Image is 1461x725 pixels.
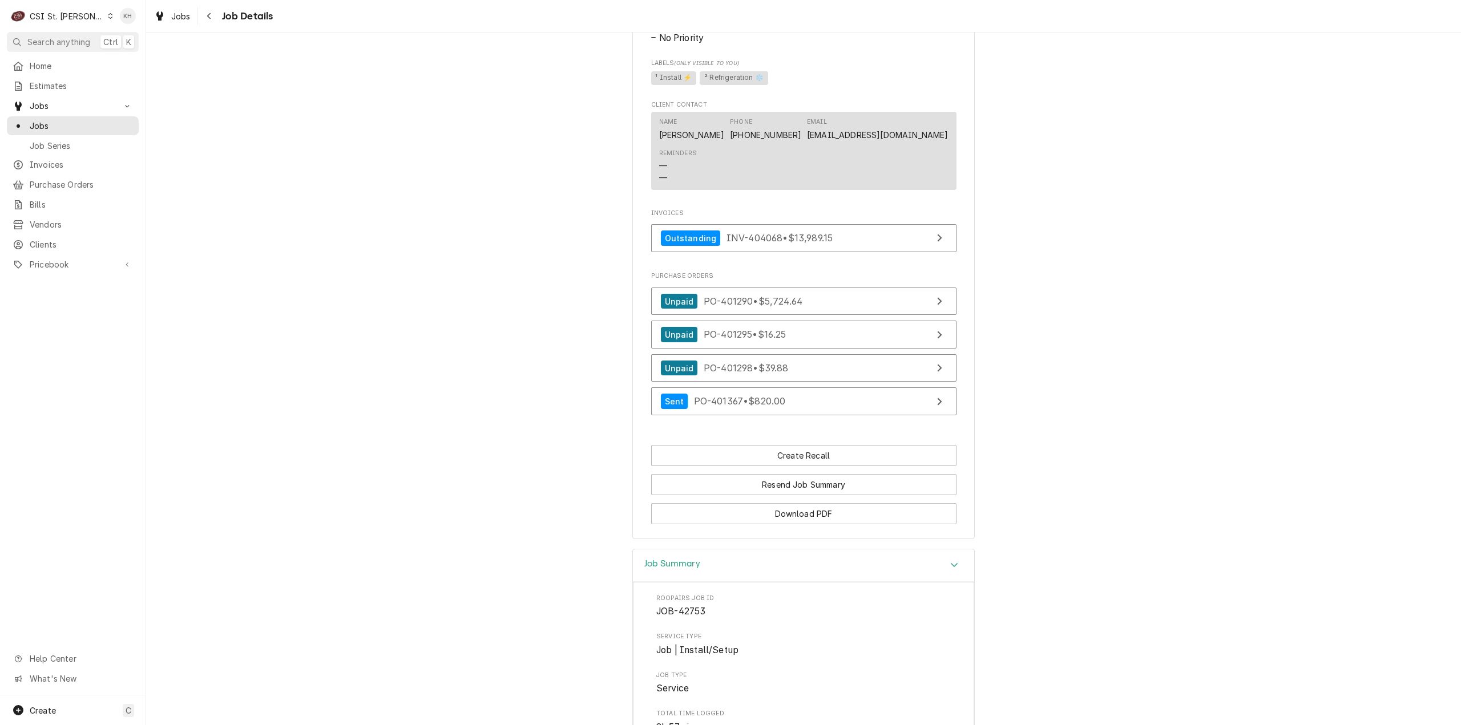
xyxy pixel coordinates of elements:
[7,56,139,75] a: Home
[120,8,136,24] div: KH
[200,7,219,25] button: Navigate back
[150,7,195,26] a: Jobs
[656,594,951,603] span: Roopairs Job ID
[7,195,139,214] a: Bills
[7,32,139,52] button: Search anythingCtrlK
[656,671,951,695] div: Job Type
[30,706,56,715] span: Create
[120,8,136,24] div: Kelsey Hetlage's Avatar
[651,209,956,218] span: Invoices
[651,287,956,315] a: View Purchase Order
[10,8,26,24] div: C
[807,118,827,127] div: Email
[651,59,956,87] div: [object Object]
[730,118,801,140] div: Phone
[651,112,956,195] div: Client Contact List
[30,80,133,92] span: Estimates
[727,232,833,244] span: INV-404068 • $13,989.15
[659,160,667,172] div: —
[651,100,956,195] div: Client Contact
[651,445,956,524] div: Button Group
[651,503,956,524] button: Download PDF
[126,36,131,48] span: K
[656,594,951,618] div: Roopairs Job ID
[219,9,273,24] span: Job Details
[30,218,133,230] span: Vendors
[730,130,801,140] a: [PHONE_NUMBER]
[656,682,951,695] span: Job Type
[656,709,951,718] span: Total Time Logged
[171,10,191,22] span: Jobs
[700,71,768,85] span: ² Refrigeration ❄️
[656,671,951,680] span: Job Type
[651,224,956,252] a: View Invoice
[7,155,139,174] a: Invoices
[7,76,139,95] a: Estimates
[661,230,721,246] div: Outstanding
[807,130,948,140] a: [EMAIL_ADDRESS][DOMAIN_NAME]
[30,653,132,665] span: Help Center
[7,255,139,274] a: Go to Pricebook
[659,172,667,184] div: —
[651,31,956,45] span: Priority
[644,558,700,569] h3: Job Summary
[10,8,26,24] div: CSI St. Louis's Avatar
[651,272,956,281] span: Purchase Orders
[674,60,738,66] span: (Only Visible to You)
[103,36,118,48] span: Ctrl
[7,215,139,234] a: Vendors
[656,606,705,617] span: JOB-42753
[656,683,689,694] span: Service
[27,36,90,48] span: Search anything
[651,445,956,466] button: Create Recall
[651,466,956,495] div: Button Group Row
[704,295,802,307] span: PO-401290 • $5,724.64
[651,272,956,421] div: Purchase Orders
[659,129,725,141] div: [PERSON_NAME]
[30,140,133,152] span: Job Series
[656,643,951,657] span: Service Type
[651,71,697,85] span: ¹ Install ⚡️
[661,327,698,342] div: Unpaid
[661,394,688,409] div: Sent
[651,100,956,110] span: Client Contact
[807,118,948,140] div: Email
[651,31,956,45] div: No Priority
[30,179,133,191] span: Purchase Orders
[633,549,974,582] div: Accordion Header
[659,149,697,158] div: Reminders
[694,395,786,407] span: PO-401367 • $820.00
[30,100,116,112] span: Jobs
[730,118,752,127] div: Phone
[7,649,139,668] a: Go to Help Center
[30,10,104,22] div: CSI St. [PERSON_NAME]
[30,60,133,72] span: Home
[7,175,139,194] a: Purchase Orders
[651,70,956,87] span: [object Object]
[651,387,956,415] a: View Purchase Order
[7,116,139,135] a: Jobs
[651,112,956,190] div: Contact
[30,199,133,210] span: Bills
[651,59,956,68] span: Labels
[704,329,786,340] span: PO-401295 • $16.25
[659,149,697,184] div: Reminders
[651,209,956,258] div: Invoices
[633,549,974,582] button: Accordion Details Expand Trigger
[7,669,139,688] a: Go to What's New
[656,645,738,655] span: Job | Install/Setup
[651,445,956,466] div: Button Group Row
[661,361,698,376] div: Unpaid
[30,159,133,171] span: Invoices
[659,118,725,140] div: Name
[656,605,951,618] span: Roopairs Job ID
[7,96,139,115] a: Go to Jobs
[651,321,956,349] a: View Purchase Order
[30,258,116,270] span: Pricebook
[651,354,956,382] a: View Purchase Order
[126,704,131,716] span: C
[704,362,789,374] span: PO-401298 • $39.88
[30,238,133,250] span: Clients
[651,474,956,495] button: Resend Job Summary
[30,120,133,132] span: Jobs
